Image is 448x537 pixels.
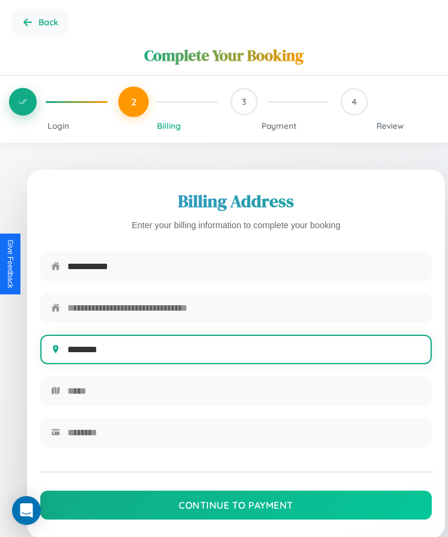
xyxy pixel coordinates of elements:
span: 4 [352,96,357,107]
span: 2 [130,96,136,108]
span: Review [376,120,404,131]
span: Login [48,120,69,131]
p: Enter your billing information to complete your booking [40,218,432,234]
button: Go back [12,9,68,36]
button: Continue to Payment [40,491,432,520]
span: Payment [262,120,296,131]
span: 3 [242,96,247,107]
div: Give Feedback [6,240,14,288]
span: Billing [157,120,181,131]
h1: Complete Your Booking [144,45,304,66]
h2: Billing Address [40,189,432,213]
div: Open Intercom Messenger [12,496,41,525]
